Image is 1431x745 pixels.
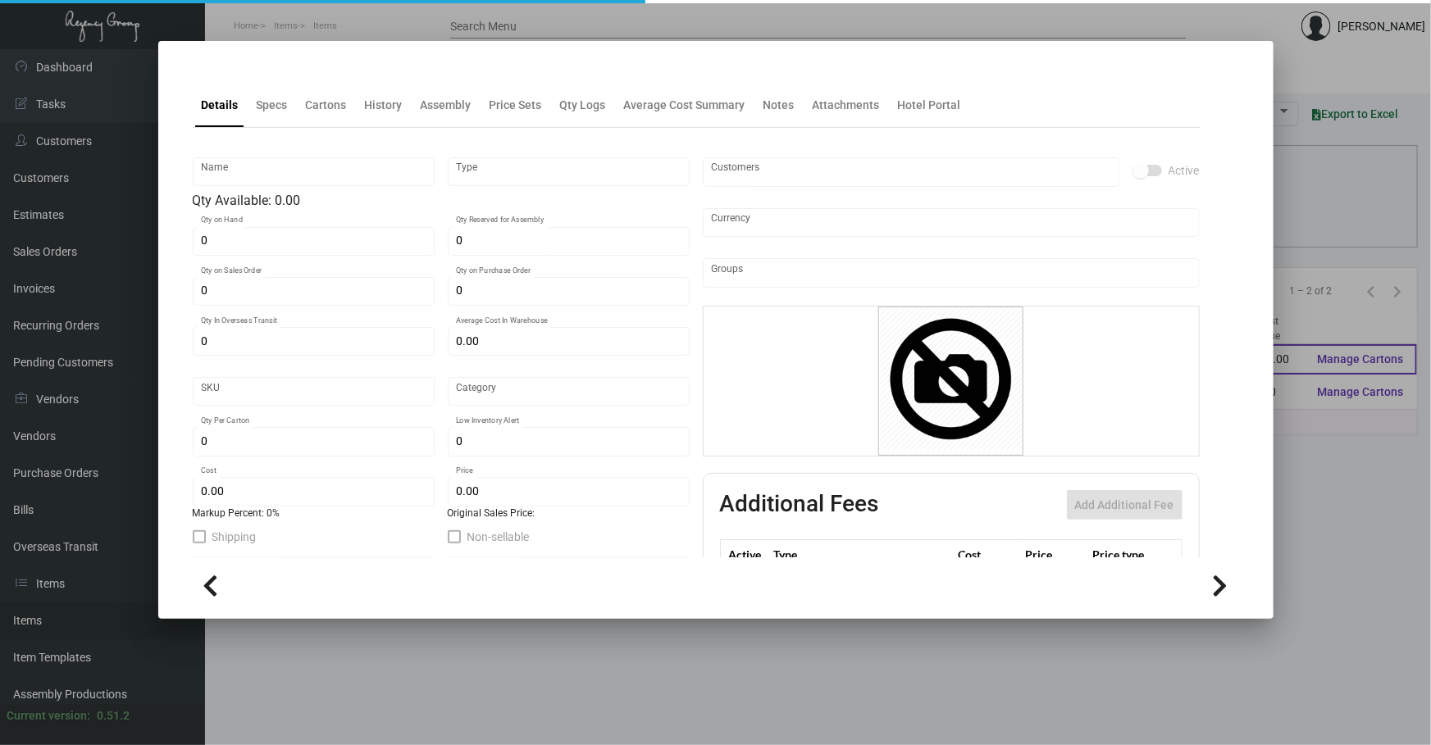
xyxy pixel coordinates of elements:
span: Active [1169,161,1200,180]
input: Add new.. [711,166,1110,179]
th: Price [1021,540,1088,569]
span: Add Additional Fee [1075,498,1174,511]
button: Add Additional Fee [1067,490,1183,520]
th: Price type [1088,540,1162,569]
div: Attachments [813,97,880,114]
th: Type [770,540,954,569]
span: Non-sellable [467,527,530,547]
div: Current version: [7,707,90,725]
div: Specs [257,97,288,114]
div: Cartons [306,97,347,114]
div: Average Cost Summary [624,97,745,114]
div: Hotel Portal [898,97,961,114]
div: Assembly [421,97,472,114]
h2: Additional Fees [720,490,879,520]
div: Price Sets [490,97,542,114]
span: Shipping [212,527,257,547]
div: 0.51.2 [97,707,130,725]
div: Notes [763,97,795,114]
input: Add new.. [711,266,1191,279]
div: Qty Available: 0.00 [193,191,690,211]
div: History [365,97,403,114]
th: Active [720,540,770,569]
th: Cost [954,540,1021,569]
div: Qty Logs [560,97,606,114]
div: Details [202,97,239,114]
